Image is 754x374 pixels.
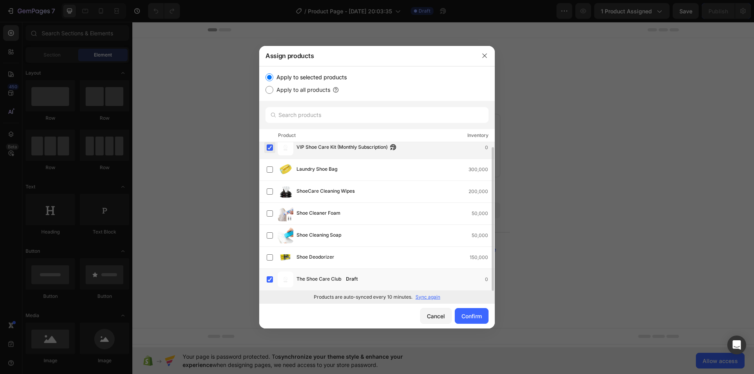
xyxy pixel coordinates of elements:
span: Shoe Cleaning Soap [296,231,341,240]
p: Sync again [415,294,440,301]
div: Cancel [427,312,445,320]
label: Apply to selected products [273,73,347,82]
img: product-img [278,140,293,155]
img: product-img [278,206,293,221]
img: product-img [278,162,293,177]
input: Search products [265,107,489,123]
div: 50,000 [472,232,494,239]
div: 0 [485,275,494,283]
div: 200,000 [469,188,494,195]
div: 300,000 [469,166,494,173]
button: Add elements [313,181,368,196]
div: Start with Generating from URL or image [258,224,364,231]
div: 50,000 [472,210,494,217]
span: The Shoe Care Club [296,275,341,284]
p: Products are auto-synced every 10 minutes. [314,294,412,301]
div: 0 [485,144,494,151]
img: product-img [278,228,293,243]
div: Inventory [467,131,489,139]
div: Assign products [259,46,474,66]
button: Confirm [455,308,489,324]
label: Apply to all products [273,85,330,95]
span: Shoe Cleaner Foam [296,209,340,218]
div: Open Intercom Messenger [727,336,746,354]
span: ShoeCare Cleaning Wipes [296,187,355,196]
span: VIP Shoe Care Kit (Monthly Subscription) [296,143,388,152]
img: product-img [278,184,293,199]
div: /> [259,66,495,303]
div: Start with Sections from sidebar [264,165,359,174]
div: Product [278,131,296,139]
div: 150,000 [470,254,494,261]
span: Shoe Deodorizer [296,253,334,262]
button: Cancel [420,308,452,324]
span: Laundry Shoe Bag [296,165,337,174]
div: Confirm [461,312,482,320]
img: product-img [278,272,293,287]
button: Add sections [254,181,308,196]
div: Draft [343,275,361,283]
img: product-img [278,250,293,265]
